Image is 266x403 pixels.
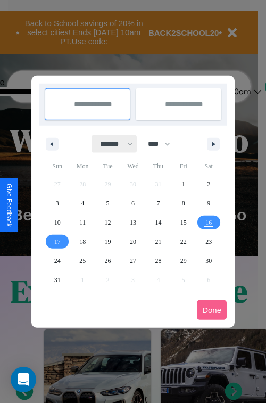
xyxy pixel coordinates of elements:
[196,213,221,232] button: 16
[205,232,212,251] span: 23
[54,251,61,270] span: 24
[45,158,70,175] span: Sun
[207,175,210,194] span: 2
[106,194,110,213] span: 5
[146,158,171,175] span: Thu
[171,213,196,232] button: 15
[156,194,160,213] span: 7
[130,213,136,232] span: 13
[171,175,196,194] button: 1
[180,251,187,270] span: 29
[146,232,171,251] button: 21
[171,251,196,270] button: 29
[81,194,84,213] span: 4
[79,232,86,251] span: 18
[205,213,212,232] span: 16
[70,194,95,213] button: 4
[95,213,120,232] button: 12
[120,158,145,175] span: Wed
[120,232,145,251] button: 20
[131,194,135,213] span: 6
[130,251,136,270] span: 27
[120,251,145,270] button: 27
[70,232,95,251] button: 18
[196,175,221,194] button: 2
[155,232,161,251] span: 21
[207,194,210,213] span: 9
[120,213,145,232] button: 13
[70,251,95,270] button: 25
[70,213,95,232] button: 11
[105,232,111,251] span: 19
[45,232,70,251] button: 17
[95,194,120,213] button: 5
[155,213,161,232] span: 14
[197,300,227,320] button: Done
[120,194,145,213] button: 6
[79,251,86,270] span: 25
[146,251,171,270] button: 28
[146,213,171,232] button: 14
[105,251,111,270] span: 26
[95,232,120,251] button: 19
[70,158,95,175] span: Mon
[54,213,61,232] span: 10
[56,194,59,213] span: 3
[171,232,196,251] button: 22
[182,175,185,194] span: 1
[105,213,111,232] span: 12
[130,232,136,251] span: 20
[11,367,36,392] div: Open Intercom Messenger
[45,213,70,232] button: 10
[79,213,86,232] span: 11
[171,158,196,175] span: Fri
[196,158,221,175] span: Sat
[45,251,70,270] button: 24
[54,270,61,290] span: 31
[205,251,212,270] span: 30
[45,194,70,213] button: 3
[182,194,185,213] span: 8
[5,184,13,227] div: Give Feedback
[171,194,196,213] button: 8
[196,194,221,213] button: 9
[180,213,187,232] span: 15
[196,232,221,251] button: 23
[95,251,120,270] button: 26
[45,270,70,290] button: 31
[54,232,61,251] span: 17
[180,232,187,251] span: 22
[196,251,221,270] button: 30
[146,194,171,213] button: 7
[95,158,120,175] span: Tue
[155,251,161,270] span: 28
